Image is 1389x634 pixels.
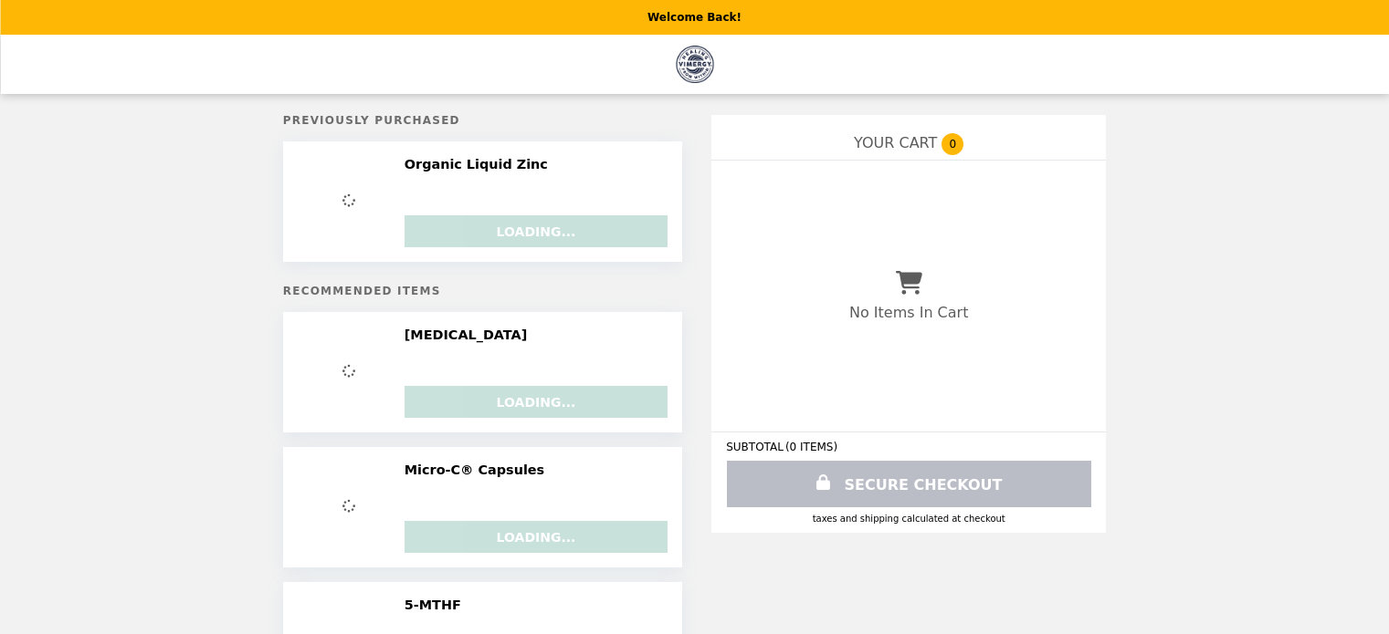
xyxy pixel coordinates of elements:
h2: [MEDICAL_DATA] [405,327,534,343]
div: Taxes and Shipping calculated at checkout [726,514,1091,524]
span: SUBTOTAL [726,441,785,453]
h2: 5-MTHF [405,597,468,613]
h2: Micro-C® Capsules [405,462,552,478]
span: YOUR CART [854,134,937,151]
img: Brand Logo [676,46,713,83]
p: Welcome Back! [647,11,742,24]
h5: Recommended Items [283,285,682,297]
span: 0 [942,133,963,155]
p: No Items In Cart [849,304,968,321]
span: ( 0 ITEMS ) [785,441,837,453]
h5: Previously Purchased [283,114,682,127]
h2: Organic Liquid Zinc [405,156,555,172]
